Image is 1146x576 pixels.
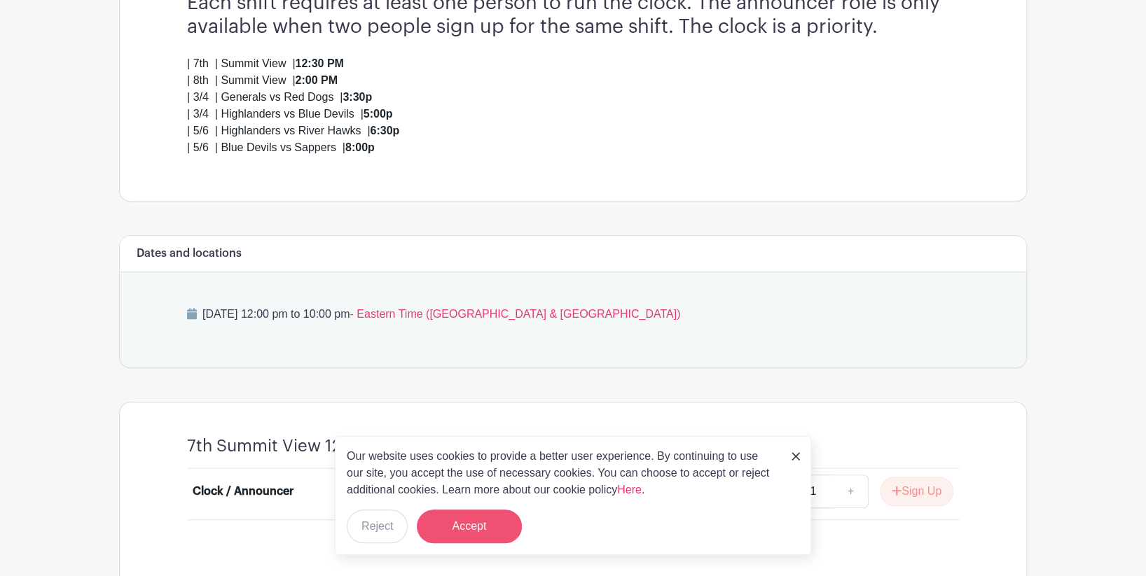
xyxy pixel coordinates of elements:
strong: 12:30 PM [295,57,343,69]
strong: 2:00 PM [295,74,337,86]
div: Clock / Announcer [193,483,294,500]
button: Accept [417,510,522,543]
h6: Dates and locations [137,247,242,260]
strong: 6:30p [370,125,399,136]
strong: 5:00p [364,108,393,120]
h4: 7th Summit View 12:30 PM [187,436,396,456]
span: - Eastern Time ([GEOGRAPHIC_DATA] & [GEOGRAPHIC_DATA]) [350,308,680,320]
img: close_button-5f87c8562297e5c2d7936805f587ecaba9071eb48480494691a3f1689db116b3.svg [792,452,800,461]
p: [DATE] 12:00 pm to 10:00 pm [187,306,959,323]
p: Our website uses cookies to provide a better user experience. By continuing to use our site, you ... [347,448,777,498]
strong: 8:00p [345,141,375,153]
a: + [834,475,869,508]
button: Sign Up [880,477,953,506]
strong: 3:30p [343,91,372,103]
button: Reject [347,510,408,543]
div: | 7th | Summit View | | 8th | Summit View | | 3/4 | Generals vs Red Dogs | | 3/4 | Highlanders vs... [187,55,959,156]
a: Here [617,484,642,496]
